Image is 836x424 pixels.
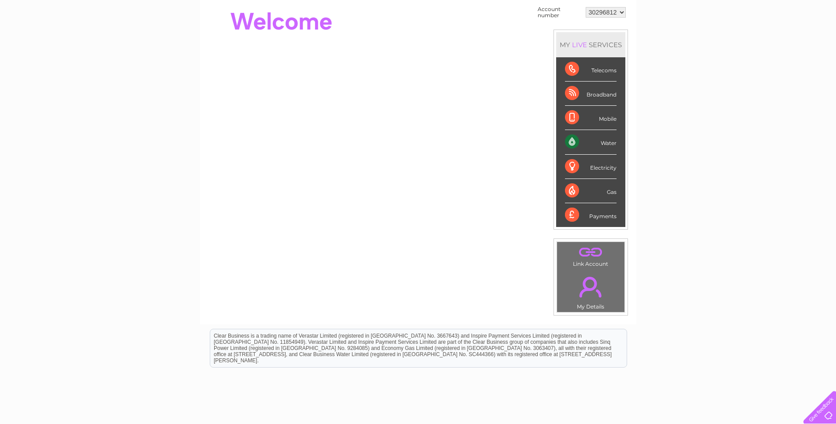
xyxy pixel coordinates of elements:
[670,4,731,15] a: 0333 014 3131
[807,37,828,44] a: Log out
[559,244,622,260] a: .
[728,37,754,44] a: Telecoms
[565,57,617,82] div: Telecoms
[557,242,625,269] td: Link Account
[29,23,74,50] img: logo.png
[681,37,698,44] a: Water
[565,106,617,130] div: Mobile
[565,203,617,227] div: Payments
[703,37,722,44] a: Energy
[535,4,583,21] td: Account number
[565,155,617,179] div: Electricity
[565,82,617,106] div: Broadband
[759,37,772,44] a: Blog
[570,41,589,49] div: LIVE
[559,272,622,302] a: .
[565,179,617,203] div: Gas
[210,5,627,43] div: Clear Business is a trading name of Verastar Limited (registered in [GEOGRAPHIC_DATA] No. 3667643...
[777,37,799,44] a: Contact
[565,130,617,154] div: Water
[556,32,625,57] div: MY SERVICES
[557,269,625,312] td: My Details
